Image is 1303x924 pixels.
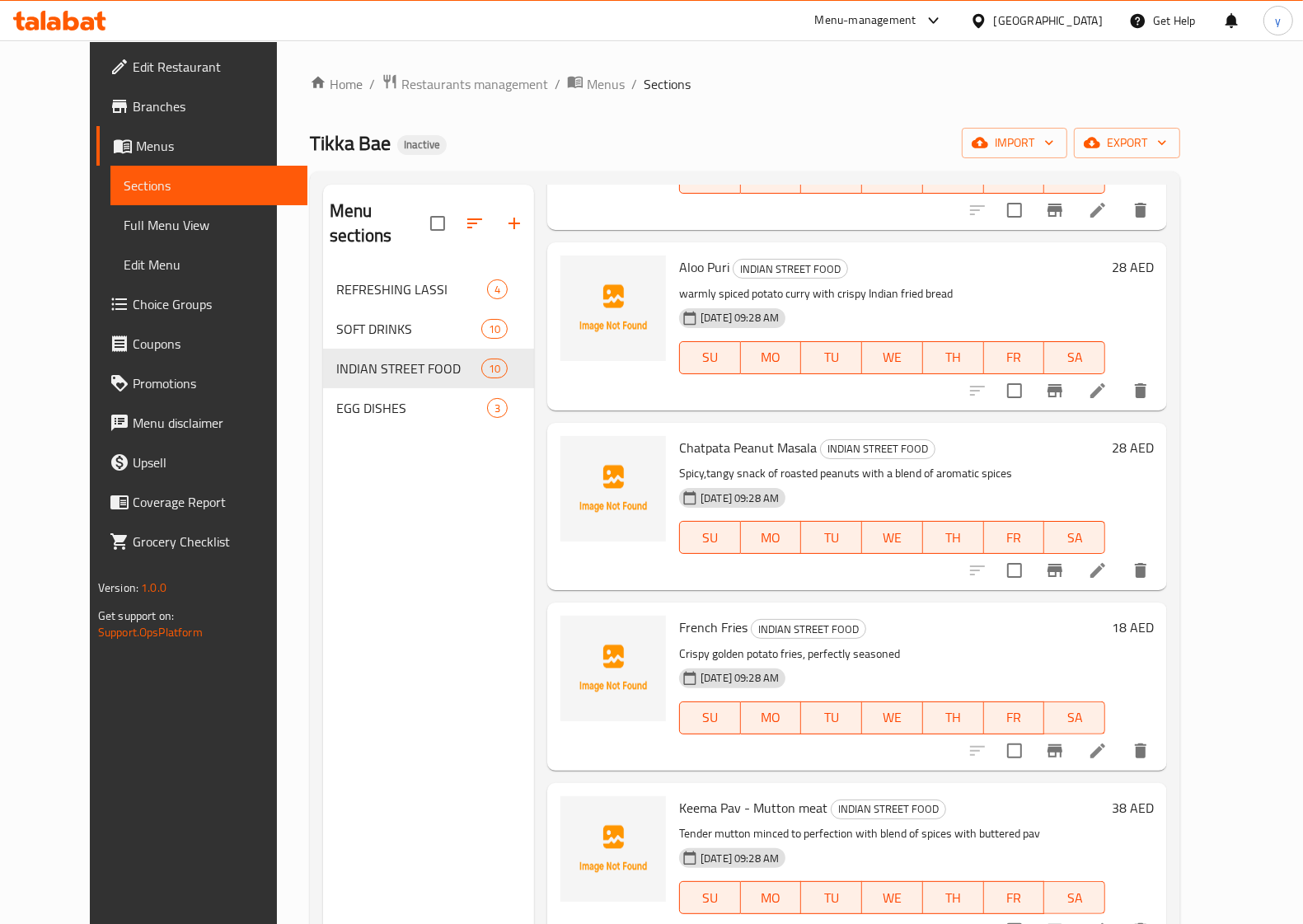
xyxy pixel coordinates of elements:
button: Branch-specific-item [1035,551,1075,590]
span: MO [748,706,795,729]
p: Spicy,tangy snack of roasted peanuts with a blend of aromatic spices [679,463,1105,484]
span: [DATE] 09:28 AM [694,851,785,866]
span: Menus [587,74,625,94]
span: TH [930,166,977,190]
span: Version: [98,577,138,598]
span: WE [869,886,916,910]
button: import [962,128,1067,158]
span: SA [1051,345,1099,369]
span: 10 [482,321,507,337]
span: SA [1051,886,1099,910]
a: Edit menu item [1088,741,1108,761]
div: INDIAN STREET FOOD [831,800,946,819]
span: import [975,133,1054,153]
span: Aloo Puri [679,255,729,279]
nav: Menu sections [323,263,534,434]
div: INDIAN STREET FOOD [751,619,866,639]
span: SU [687,345,734,369]
div: EGG DISHES [336,398,487,418]
a: Sections [110,166,307,205]
span: Full Menu View [124,215,294,235]
button: TH [923,341,984,374]
button: SU [679,881,741,914]
span: SU [687,526,734,550]
span: MO [748,886,795,910]
h6: 28 AED [1112,436,1154,459]
button: Branch-specific-item [1035,371,1075,410]
p: Crispy golden potato fries, perfectly seasoned [679,644,1105,664]
span: SA [1051,706,1099,729]
button: Branch-specific-item [1035,731,1075,771]
span: [DATE] 09:28 AM [694,310,785,326]
button: TU [801,341,862,374]
img: French Fries [560,616,666,721]
a: Menus [96,126,307,166]
button: delete [1121,371,1160,410]
a: Promotions [96,364,307,403]
span: TH [930,526,977,550]
button: SA [1044,521,1105,554]
span: Chatpata Peanut Masala [679,435,817,460]
div: items [487,279,508,299]
a: Home [310,74,363,94]
p: warmly spiced potato curry with crispy Indian fried bread [679,284,1105,304]
a: Menu disclaimer [96,403,307,443]
span: Sections [644,74,691,94]
span: TH [930,345,977,369]
div: items [481,359,508,378]
button: TH [923,701,984,734]
a: Coupons [96,324,307,364]
span: SOFT DRINKS [336,319,481,339]
button: MO [741,521,802,554]
button: FR [984,341,1045,374]
a: Choice Groups [96,284,307,324]
span: Edit Restaurant [133,57,294,77]
a: Grocery Checklist [96,522,307,561]
span: Coverage Report [133,492,294,512]
span: TU [808,345,855,369]
span: Select to update [997,734,1032,768]
div: INDIAN STREET FOOD [820,439,935,459]
img: Chatpata Peanut Masala [560,436,666,542]
span: 1.0.0 [141,577,166,598]
span: Menu disclaimer [133,413,294,433]
button: delete [1121,731,1160,771]
span: MO [748,345,795,369]
a: Menus [567,73,625,95]
button: TU [801,701,862,734]
span: Choice Groups [133,294,294,314]
button: FR [984,701,1045,734]
span: 10 [482,361,507,377]
button: Branch-specific-item [1035,190,1075,230]
span: Upsell [133,453,294,472]
span: INDIAN STREET FOOD [734,260,847,279]
div: SOFT DRINKS10 [323,309,534,349]
span: TU [808,166,855,190]
span: FR [991,526,1038,550]
span: FR [991,166,1038,190]
button: MO [741,341,802,374]
nav: breadcrumb [310,73,1180,95]
span: Get support on: [98,605,174,626]
li: / [369,74,375,94]
button: SA [1044,341,1105,374]
span: [DATE] 09:28 AM [694,670,785,686]
h6: 18 AED [1112,616,1154,639]
button: TH [923,521,984,554]
div: EGG DISHES3 [323,388,534,428]
span: export [1087,133,1167,153]
button: FR [984,881,1045,914]
button: SU [679,341,741,374]
span: Select to update [997,553,1032,588]
span: SU [687,886,734,910]
button: WE [862,701,923,734]
div: INDIAN STREET FOOD10 [323,349,534,388]
span: Tikka Bae [310,124,391,162]
button: MO [741,701,802,734]
button: WE [862,341,923,374]
span: INDIAN STREET FOOD [821,439,935,458]
h6: 28 AED [1112,256,1154,279]
span: Select to update [997,193,1032,227]
a: Edit menu item [1088,560,1108,580]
